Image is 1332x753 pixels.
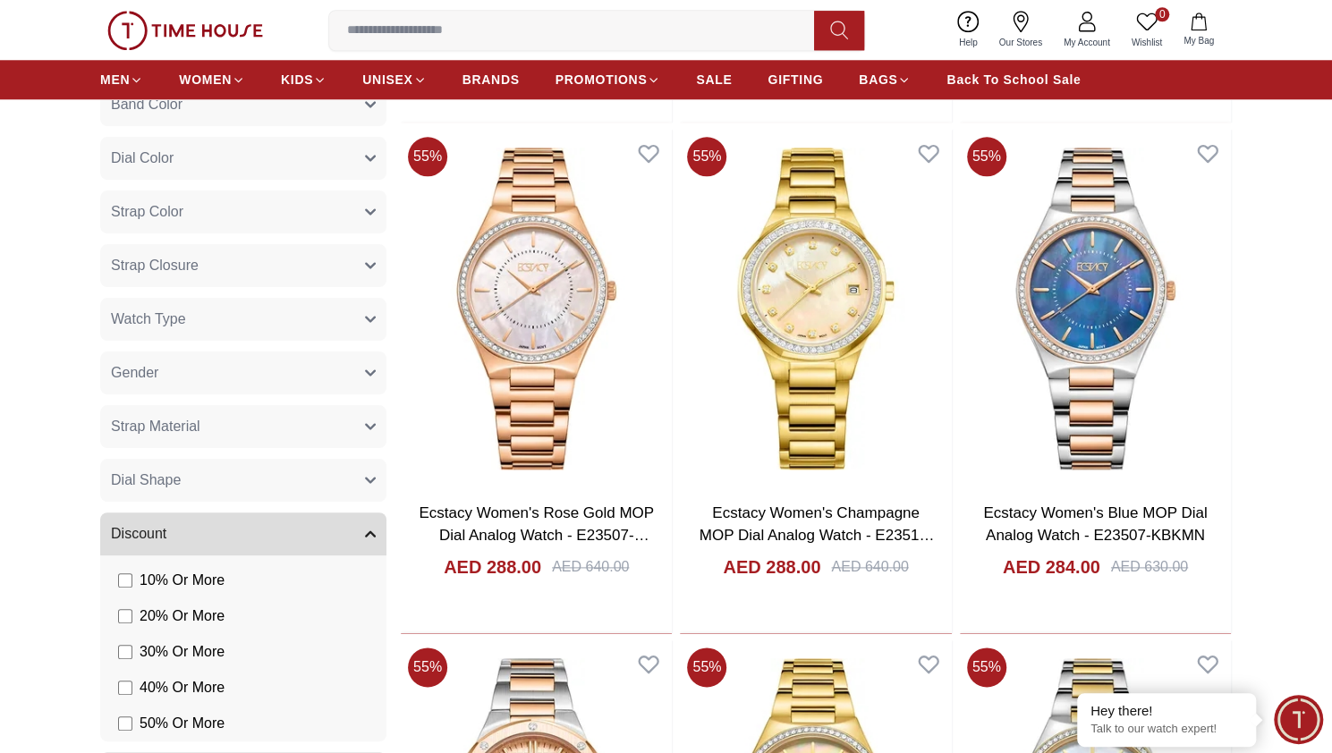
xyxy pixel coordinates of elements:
span: My Account [1056,36,1117,49]
span: Gender [111,362,158,384]
span: Back To School Sale [946,71,1081,89]
h4: AED 284.00 [1003,554,1100,580]
span: 50 % Or More [140,713,225,734]
button: My Bag [1173,9,1225,51]
input: 10% Or More [118,573,132,588]
input: 40% Or More [118,681,132,695]
span: Strap Color [111,201,183,223]
span: Strap Closure [111,255,199,276]
img: ... [107,11,263,50]
span: Dial Color [111,148,174,169]
div: AED 640.00 [831,556,908,578]
p: Talk to our watch expert! [1090,722,1243,737]
h4: AED 288.00 [444,554,541,580]
span: Strap Material [111,416,200,437]
span: Dial Shape [111,470,181,491]
a: BRANDS [462,63,520,96]
div: Hey there! [1090,702,1243,720]
span: Band Color [111,94,182,115]
span: 55 % [408,647,447,687]
span: BAGS [859,71,897,89]
span: 10 % Or More [140,570,225,591]
span: WOMEN [179,71,232,89]
span: Our Stores [992,36,1049,49]
a: Back To School Sale [946,63,1081,96]
span: 55 % [408,137,447,176]
img: Ecstacy Women's Rose Gold MOP Dial Analog Watch - E23507-RBKMK [401,130,672,486]
img: Ecstacy Women's Champagne MOP Dial Analog Watch - E23511-GBGMC [680,130,951,486]
span: My Bag [1176,34,1221,47]
button: Discount [100,512,386,555]
input: 30% Or More [118,645,132,659]
span: Discount [111,523,166,545]
span: BRANDS [462,71,520,89]
span: Help [952,36,985,49]
input: 20% Or More [118,609,132,623]
a: Our Stores [988,7,1053,53]
div: Chat Widget [1274,695,1323,744]
a: PROMOTIONS [556,63,661,96]
span: 55 % [687,137,726,176]
button: Strap Material [100,405,386,448]
a: WOMEN [179,63,245,96]
a: BAGS [859,63,911,96]
button: Strap Closure [100,244,386,287]
button: Band Color [100,83,386,126]
button: Gender [100,351,386,394]
span: 40 % Or More [140,677,225,698]
h4: AED 288.00 [723,554,820,580]
a: SALE [696,63,732,96]
span: Watch Type [111,309,186,330]
a: UNISEX [362,63,426,96]
span: UNISEX [362,71,412,89]
span: MEN [100,71,130,89]
span: 20 % Or More [140,605,225,627]
div: AED 630.00 [1111,556,1188,578]
span: KIDS [281,71,313,89]
span: PROMOTIONS [556,71,648,89]
a: GIFTING [768,63,823,96]
a: Ecstacy Women's Champagne MOP Dial Analog Watch - E23511-GBGMC [700,504,935,567]
span: 55 % [687,647,726,687]
span: SALE [696,71,732,89]
a: MEN [100,63,143,96]
a: Ecstacy Women's Rose Gold MOP Dial Analog Watch - E23507-RBKMK [419,504,654,567]
button: Strap Color [100,190,386,233]
button: Watch Type [100,298,386,341]
img: Ecstacy Women's Blue MOP Dial Analog Watch - E23507-KBKMN [960,130,1231,486]
a: KIDS [281,63,327,96]
a: 0Wishlist [1121,7,1173,53]
span: 0 [1155,7,1169,21]
span: GIFTING [768,71,823,89]
button: Dial Shape [100,459,386,502]
input: 50% Or More [118,716,132,731]
a: Ecstacy Women's Blue MOP Dial Analog Watch - E23507-KBKMN [983,504,1207,545]
span: 30 % Or More [140,641,225,663]
span: 55 % [967,137,1006,176]
button: Dial Color [100,137,386,180]
a: Help [948,7,988,53]
span: Wishlist [1124,36,1169,49]
span: 55 % [967,647,1006,687]
div: AED 640.00 [552,556,629,578]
